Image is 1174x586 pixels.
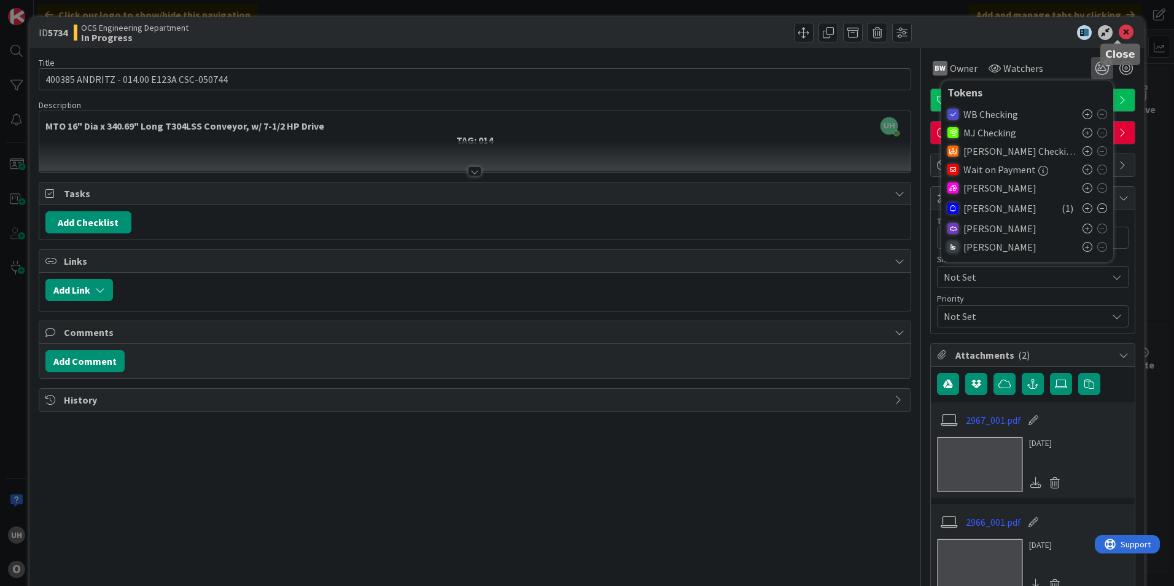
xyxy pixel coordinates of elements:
span: Support [26,2,56,17]
span: ID [39,25,68,40]
b: In Progress [81,33,189,42]
span: ( 1 ) [1062,201,1073,216]
span: [PERSON_NAME] [963,203,1036,214]
strong: MTO 16" Dia x 340.69" Long T304LSS Conveyor, w/ 7-1/2 HP Drive [45,120,324,132]
strong: TAG: 014 [456,134,493,146]
span: Links [64,254,888,268]
div: Download [1029,475,1043,491]
label: Total $ [937,216,961,227]
div: BW [933,61,947,76]
div: [DATE] [1029,437,1065,450]
span: Attachments [955,348,1113,362]
span: [PERSON_NAME] [963,241,1036,252]
span: Owner [950,61,978,76]
span: Watchers [1003,61,1043,76]
button: Add Comment [45,350,125,372]
span: History [64,393,888,407]
b: 5734 [48,26,68,39]
span: Tasks [64,186,888,201]
span: [PERSON_NAME] Checking [963,146,1076,157]
span: Description [39,100,81,111]
span: Not Set [944,308,1101,325]
div: [DATE] [1029,539,1065,552]
div: Priority [937,294,1129,303]
a: 2966_001.pdf [966,515,1021,529]
button: Add Checklist [45,211,131,233]
span: Not Set [944,268,1101,286]
label: Title [39,57,55,68]
a: 2967_001.pdf [966,413,1021,428]
span: ( 2 ) [1018,349,1030,361]
div: Tokens [947,87,1107,99]
div: Size [937,255,1129,264]
span: WB Checking [963,109,1018,120]
span: [PERSON_NAME] [963,223,1036,234]
span: Wait on Payment [963,164,1036,175]
span: UH [880,117,898,135]
span: Comments [64,325,888,340]
h5: Close [1105,49,1135,60]
span: OCS Engineering Department [81,23,189,33]
input: type card name here... [39,68,911,90]
button: Add Link [45,279,113,301]
span: [PERSON_NAME] [963,182,1036,193]
span: MJ Checking [963,127,1016,138]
